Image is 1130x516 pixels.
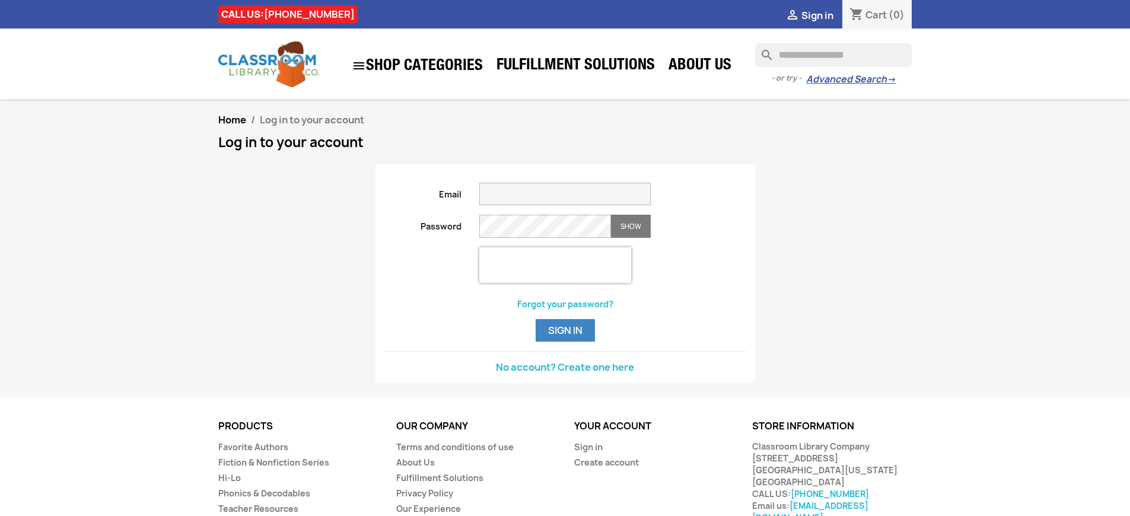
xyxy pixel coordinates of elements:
[396,503,461,514] a: Our Experience
[755,43,912,67] input: Search
[396,472,483,483] a: Fulfillment Solutions
[536,319,595,342] button: Sign in
[785,9,833,22] a:  Sign in
[352,59,366,73] i: 
[785,9,800,23] i: 
[218,457,329,468] a: Fiction & Nonfiction Series
[887,74,896,85] span: →
[376,215,471,232] label: Password
[865,8,887,21] span: Cart
[479,247,631,283] iframe: reCAPTCHA
[346,53,489,79] a: SHOP CATEGORIES
[752,421,912,432] p: Store information
[491,55,661,78] a: Fulfillment Solutions
[791,488,869,499] a: [PHONE_NUMBER]
[376,183,471,200] label: Email
[218,441,288,453] a: Favorite Authors
[218,135,912,149] h1: Log in to your account
[396,441,514,453] a: Terms and conditions of use
[517,298,613,310] a: Forgot your password?
[611,215,651,238] button: Show
[889,8,905,21] span: (0)
[264,8,355,21] a: [PHONE_NUMBER]
[218,421,378,432] p: Products
[496,361,634,374] a: No account? Create one here
[849,8,864,23] i: shopping_cart
[396,457,435,468] a: About Us
[663,55,737,78] a: About Us
[218,472,241,483] a: Hi-Lo
[218,503,298,514] a: Teacher Resources
[801,9,833,22] span: Sign in
[574,441,603,453] a: Sign in
[806,74,896,85] a: Advanced Search→
[574,419,651,432] a: Your account
[218,42,319,87] img: Classroom Library Company
[396,421,556,432] p: Our company
[574,457,639,468] a: Create account
[396,488,453,499] a: Privacy Policy
[771,72,806,84] span: - or try -
[218,113,246,126] a: Home
[218,488,310,499] a: Phonics & Decodables
[218,5,358,23] div: CALL US:
[755,43,769,58] i: search
[479,215,611,238] input: Password input
[260,113,364,126] span: Log in to your account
